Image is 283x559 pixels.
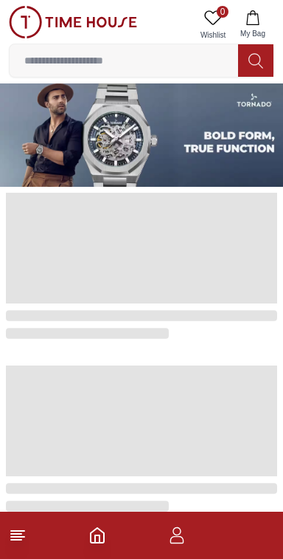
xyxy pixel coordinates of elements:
[234,28,271,39] span: My Bag
[88,527,106,544] a: Home
[217,6,228,18] span: 0
[195,6,231,44] a: 0Wishlist
[195,30,231,41] span: Wishlist
[231,6,274,44] button: My Bag
[9,6,137,38] img: ...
